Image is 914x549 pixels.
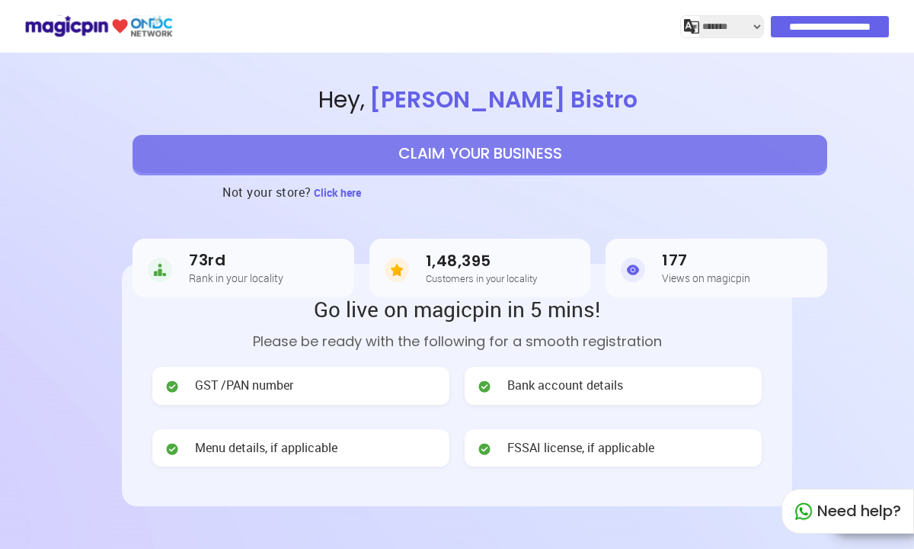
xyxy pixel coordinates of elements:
[507,377,623,394] span: Bank account details
[195,439,337,457] span: Menu details, if applicable
[165,441,180,457] img: check
[385,255,409,285] img: Customers
[195,377,293,394] span: GST /PAN number
[165,379,180,394] img: check
[152,294,762,323] h2: Go live on magicpin in 5 mins!
[46,84,914,117] span: Hey ,
[477,379,492,394] img: check
[662,272,750,284] h5: Views on magicpin
[507,439,654,457] span: FSSAI license, if applicable
[477,441,492,457] img: check
[152,331,762,352] p: Please be ready with the following for a smooth registration
[189,272,283,284] h5: Rank in your locality
[365,83,642,116] span: [PERSON_NAME] Bistro
[222,173,312,211] h3: Not your store?
[621,255,645,285] img: Views
[426,252,537,270] h3: 1,48,395
[314,185,361,200] span: Click here
[662,252,750,269] h3: 177
[148,255,172,285] img: Rank
[794,502,813,521] img: whatapp_green.7240e66a.svg
[426,273,537,284] h5: Customers in your locality
[684,19,699,34] img: j2MGCQAAAABJRU5ErkJggg==
[133,135,827,173] button: CLAIM YOUR BUSINESS
[24,13,173,40] img: ondc-logo-new-small.8a59708e.svg
[189,252,283,269] h3: 73rd
[781,489,914,534] div: Need help?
